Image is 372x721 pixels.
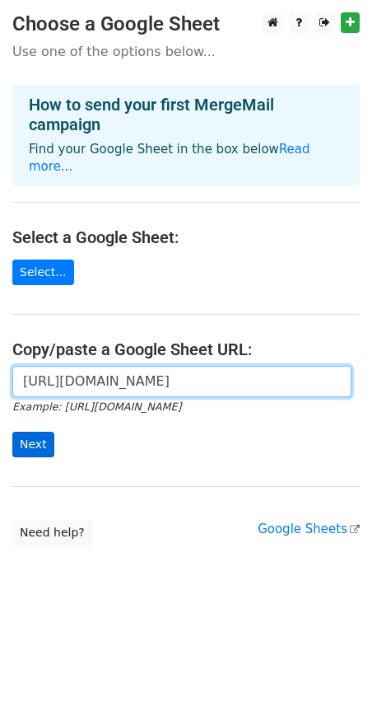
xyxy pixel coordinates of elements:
h4: Select a Google Sheet: [12,227,360,247]
input: Paste your Google Sheet URL here [12,366,351,397]
h3: Choose a Google Sheet [12,12,360,36]
a: Google Sheets [258,522,360,536]
iframe: Chat Widget [290,642,372,721]
h4: How to send your first MergeMail campaign [29,95,343,134]
p: Use one of the options below... [12,43,360,60]
small: Example: [URL][DOMAIN_NAME] [12,400,181,413]
div: 聊天小组件 [290,642,372,721]
input: Next [12,432,54,457]
h4: Copy/paste a Google Sheet URL: [12,339,360,359]
a: Select... [12,260,74,285]
a: Read more... [29,142,310,174]
p: Find your Google Sheet in the box below [29,141,343,176]
a: Need help? [12,520,92,545]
